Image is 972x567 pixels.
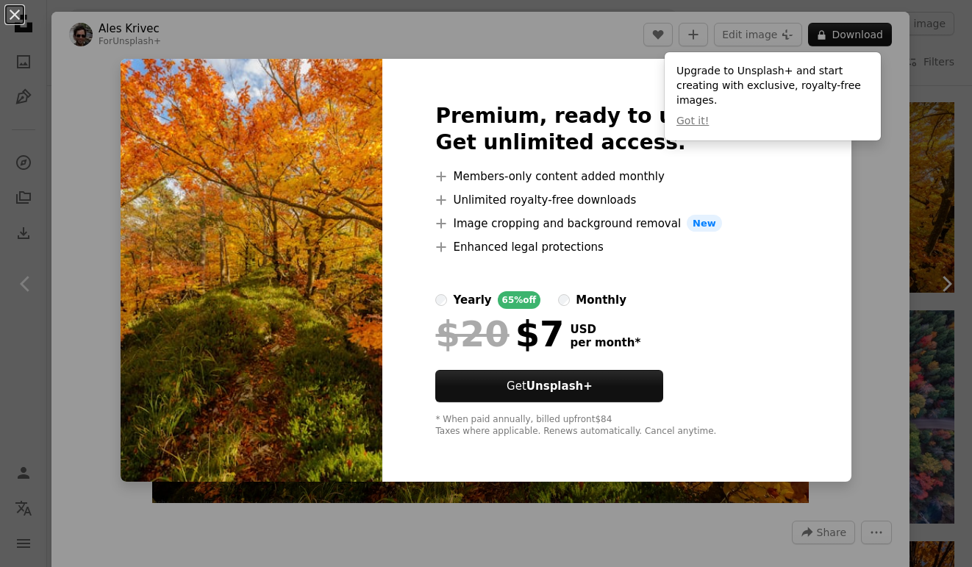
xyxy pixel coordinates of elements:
[435,103,798,156] h2: Premium, ready to use images. Get unlimited access.
[576,291,626,309] div: monthly
[435,370,663,402] button: GetUnsplash+
[435,414,798,438] div: * When paid annually, billed upfront $84 Taxes where applicable. Renews automatically. Cancel any...
[676,114,709,129] button: Got it!
[570,336,640,349] span: per month *
[435,238,798,256] li: Enhanced legal protections
[435,168,798,185] li: Members-only content added monthly
[435,191,798,209] li: Unlimited royalty-free downloads
[687,215,722,232] span: New
[558,294,570,306] input: monthly
[435,315,564,353] div: $7
[121,59,382,482] img: premium_photo-1673458832959-bd49ed58d513
[435,294,447,306] input: yearly65%off
[665,52,881,140] div: Upgrade to Unsplash+ and start creating with exclusive, royalty-free images.
[453,291,491,309] div: yearly
[498,291,541,309] div: 65% off
[435,315,509,353] span: $20
[435,215,798,232] li: Image cropping and background removal
[570,323,640,336] span: USD
[526,379,593,393] strong: Unsplash+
